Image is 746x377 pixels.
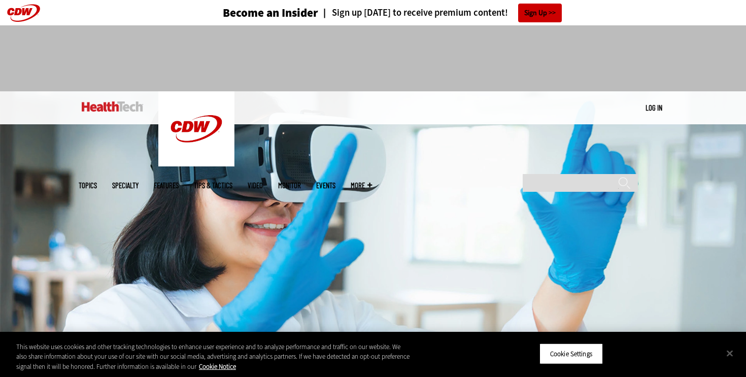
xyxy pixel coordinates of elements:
[539,343,603,364] button: Cookie Settings
[79,182,97,189] span: Topics
[112,182,139,189] span: Specialty
[278,182,301,189] a: MonITor
[248,182,263,189] a: Video
[154,182,179,189] a: Features
[318,8,508,18] a: Sign up [DATE] to receive premium content!
[158,158,234,169] a: CDW
[158,91,234,166] img: Home
[646,102,662,113] div: User menu
[199,362,236,371] a: More information about your privacy
[194,182,232,189] a: Tips & Tactics
[719,342,741,364] button: Close
[82,101,143,112] img: Home
[316,182,335,189] a: Events
[646,103,662,112] a: Log in
[16,342,411,372] div: This website uses cookies and other tracking technologies to enhance user experience and to analy...
[351,182,372,189] span: More
[518,4,562,22] a: Sign Up
[188,36,558,81] iframe: advertisement
[223,7,318,19] h3: Become an Insider
[185,7,318,19] a: Become an Insider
